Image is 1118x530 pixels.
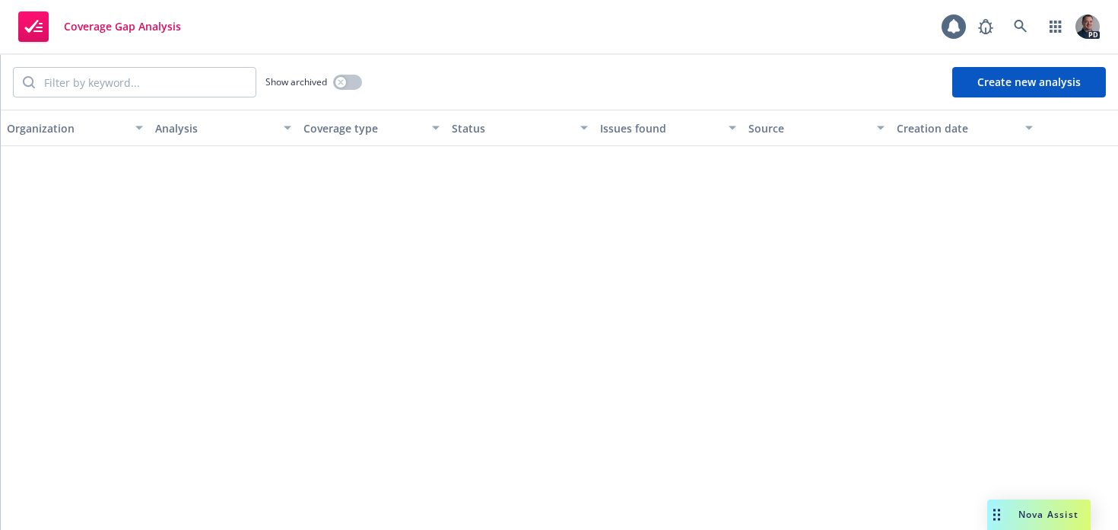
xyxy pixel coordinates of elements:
button: Organization [1,110,149,146]
a: Switch app [1040,11,1071,42]
div: Issues found [600,120,719,136]
button: Issues found [594,110,742,146]
div: Coverage type [303,120,423,136]
div: Status [452,120,571,136]
div: Analysis [155,120,275,136]
a: Search [1005,11,1036,42]
div: Drag to move [987,500,1006,530]
button: Coverage type [297,110,446,146]
input: Filter by keyword... [35,68,256,97]
button: Create new analysis [952,67,1106,97]
button: Source [742,110,891,146]
span: Show archived [265,75,327,88]
a: Coverage Gap Analysis [12,5,187,48]
span: Coverage Gap Analysis [64,21,181,33]
span: Nova Assist [1018,508,1078,521]
button: Nova Assist [987,500,1091,530]
a: Report a Bug [970,11,1001,42]
div: Organization [7,120,126,136]
div: Source [748,120,868,136]
button: Creation date [891,110,1039,146]
img: photo [1075,14,1100,39]
button: Analysis [149,110,297,146]
div: Creation date [897,120,1016,136]
svg: Search [23,76,35,88]
button: Status [446,110,594,146]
